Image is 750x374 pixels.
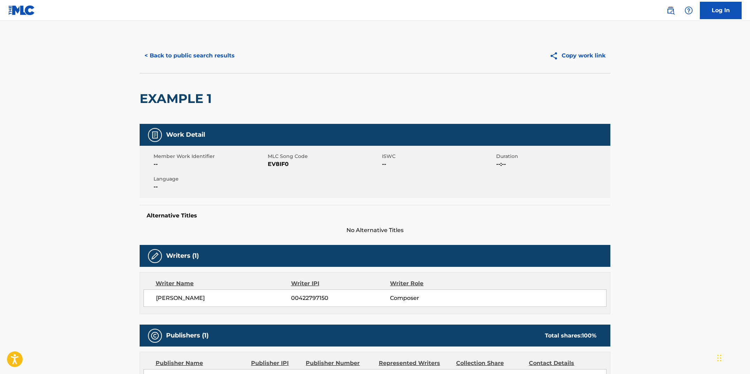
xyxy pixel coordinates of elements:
span: -- [154,160,266,168]
span: MLC Song Code [268,153,380,160]
h5: Writers (1) [166,252,199,260]
span: 00422797150 [291,294,390,302]
span: Duration [496,153,609,160]
h2: EXAMPLE 1 [140,91,215,106]
span: 100 % [582,332,596,339]
span: Language [154,175,266,183]
span: EV8IF0 [268,160,380,168]
div: Writer Role [390,279,480,288]
h5: Work Detail [166,131,205,139]
img: Publishers [151,332,159,340]
a: Log In [700,2,742,19]
div: Writer Name [156,279,291,288]
button: Copy work link [545,47,610,64]
div: Total shares: [545,332,596,340]
div: Help [682,3,696,17]
img: Writers [151,252,159,260]
h5: Alternative Titles [147,212,603,219]
div: Collection Share [456,359,524,367]
button: < Back to public search results [140,47,240,64]
div: Represented Writers [379,359,451,367]
span: -- [382,160,494,168]
span: Member Work Identifier [154,153,266,160]
img: help [685,6,693,15]
div: Writer IPI [291,279,390,288]
h5: Publishers (1) [166,332,209,340]
img: Copy work link [549,51,562,60]
span: --:-- [496,160,609,168]
div: Publisher Number [306,359,373,367]
img: search [666,6,675,15]
span: No Alternative Titles [140,226,610,234]
div: Contact Details [529,359,596,367]
img: Work Detail [151,131,159,139]
div: Drag [717,348,721,368]
iframe: Chat Widget [715,341,750,374]
span: Composer [390,294,480,302]
div: Publisher Name [156,359,246,367]
a: Public Search [664,3,678,17]
span: ISWC [382,153,494,160]
span: [PERSON_NAME] [156,294,291,302]
span: -- [154,183,266,191]
img: MLC Logo [8,5,35,15]
div: Publisher IPI [251,359,300,367]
